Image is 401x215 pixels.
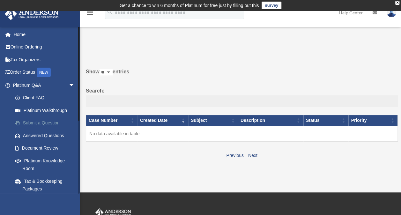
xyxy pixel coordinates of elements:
[262,2,281,9] a: survey
[3,8,61,20] img: Anderson Advisors Platinum Portal
[303,115,349,126] th: Status: activate to sort column ascending
[9,129,81,142] a: Answered Questions
[100,69,113,76] select: Showentries
[107,9,114,16] i: search
[348,115,397,126] th: Priority: activate to sort column ascending
[387,8,396,17] img: User Pic
[69,79,81,92] span: arrow_drop_down
[4,66,85,79] a: Order StatusNEW
[86,86,398,108] label: Search:
[120,2,259,9] div: Get a chance to win 6 months of Platinum for free just by filling out this
[86,11,94,17] a: menu
[9,117,85,130] a: Submit a Question
[188,115,238,126] th: Subject: activate to sort column ascending
[37,68,51,77] div: NEW
[4,79,85,92] a: Platinum Q&Aarrow_drop_down
[4,53,85,66] a: Tax Organizers
[395,1,399,5] div: close
[137,115,188,126] th: Created Date: activate to sort column ascending
[86,67,398,83] label: Show entries
[248,153,257,158] a: Next
[86,126,398,142] td: No data available in table
[226,153,243,158] a: Previous
[4,41,85,54] a: Online Ordering
[86,95,398,108] input: Search:
[9,92,85,104] a: Client FAQ
[9,175,85,195] a: Tax & Bookkeeping Packages
[9,154,85,175] a: Platinum Knowledge Room
[86,9,94,17] i: menu
[238,115,303,126] th: Description: activate to sort column ascending
[9,104,85,117] a: Platinum Walkthrough
[9,142,85,155] a: Document Review
[86,115,137,126] th: Case Number: activate to sort column ascending
[4,28,85,41] a: Home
